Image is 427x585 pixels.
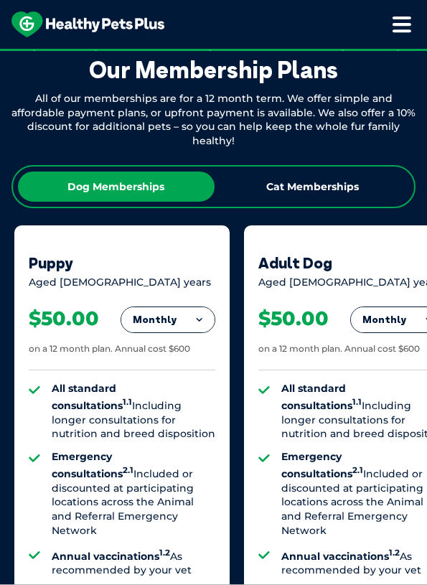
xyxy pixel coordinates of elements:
[281,550,400,563] strong: Annual vaccinations
[29,276,215,293] div: Aged [DEMOGRAPHIC_DATA] years
[52,382,132,412] strong: All standard consultations
[216,172,410,202] div: Cat Memberships
[159,548,170,558] sup: 1.2
[389,548,400,558] sup: 1.2
[11,92,416,148] div: All of our memberships are for a 12 month term. We offer simple and affordable payment plans, or ...
[258,304,329,332] div: $50.00
[29,304,99,332] div: $50.00
[11,11,164,37] img: hpp-logo
[258,343,420,355] div: on a 12 month plan. Annual cost $600
[18,172,215,202] div: Dog Memberships
[52,382,215,441] li: Including longer consultations for nutrition and breed disposition
[52,546,215,578] li: As recommended by your vet
[281,450,363,480] strong: Emergency consultations
[4,49,424,72] span: Proactive, preventative wellness program designed to keep your pet healthier and happier for longer
[281,382,362,412] strong: All standard consultations
[11,56,416,83] div: Our Membership Plans
[352,397,362,407] sup: 1.1
[352,465,363,475] sup: 2.1
[52,450,215,538] li: Included or discounted at participating locations across the Animal and Referral Emergency Network
[29,254,215,272] div: Puppy
[52,450,133,480] strong: Emergency consultations
[123,465,133,475] sup: 2.1
[121,307,215,333] button: Monthly
[52,550,170,563] strong: Annual vaccinations
[29,343,190,355] div: on a 12 month plan. Annual cost $600
[123,397,132,407] sup: 1.1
